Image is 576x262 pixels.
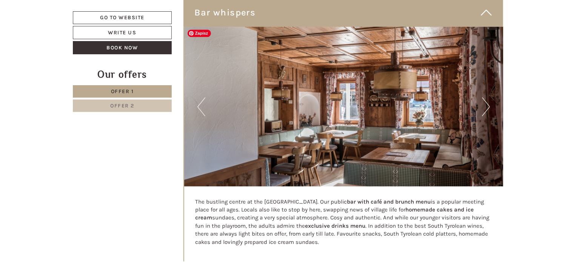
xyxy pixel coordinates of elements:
[257,199,297,212] button: Send
[11,37,88,42] small: 11:26
[305,222,366,229] strong: exclusive drinks menu
[482,97,490,116] button: Next
[111,88,134,95] span: Offer 1
[6,20,91,43] div: Hello, how can we help you?
[196,198,492,247] p: The bustling centre at the [GEOGRAPHIC_DATA]. Our public is a popular meeting place for all ages....
[135,6,162,18] div: [DATE]
[11,22,88,28] div: Hotel B&B Feldmessner
[347,198,431,205] strong: bar with café and brunch menu
[188,29,211,37] span: Zapisz
[73,11,172,24] a: Go to website
[110,103,134,109] span: Offer 2
[197,97,205,116] button: Previous
[73,41,172,54] a: Book now
[73,67,172,81] div: Our offers
[73,26,172,39] a: Write us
